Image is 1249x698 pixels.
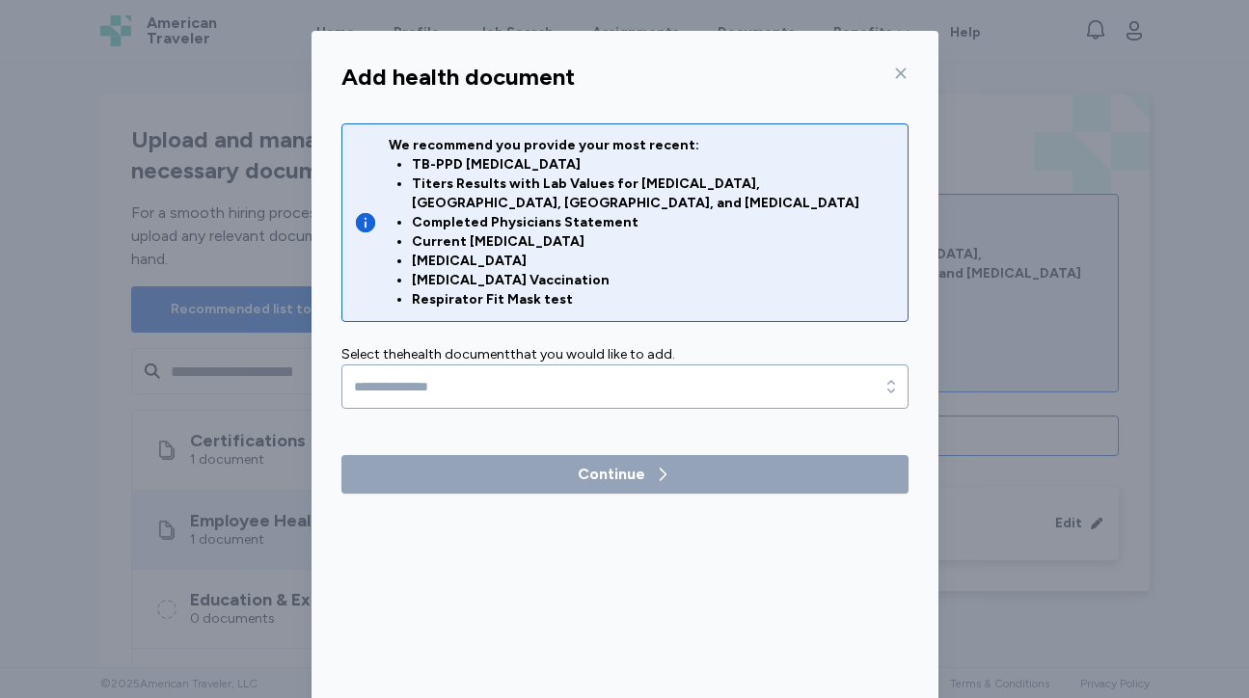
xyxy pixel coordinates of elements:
[412,155,896,174] li: TB-PPD [MEDICAL_DATA]
[412,271,896,290] li: [MEDICAL_DATA] Vaccination
[412,213,896,232] li: Completed Physicians Statement
[389,136,896,309] div: We recommend you provide your most recent:
[412,290,896,309] li: Respirator Fit Mask test
[412,174,896,213] li: Titers Results with Lab Values for [MEDICAL_DATA], [GEOGRAPHIC_DATA], [GEOGRAPHIC_DATA], and [MED...
[341,345,909,364] div: Select the health document that you would like to add.
[412,252,896,271] li: [MEDICAL_DATA]
[578,463,645,486] div: Continue
[341,62,575,93] div: Add health document
[341,455,909,494] button: Continue
[412,232,896,252] li: Current [MEDICAL_DATA]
